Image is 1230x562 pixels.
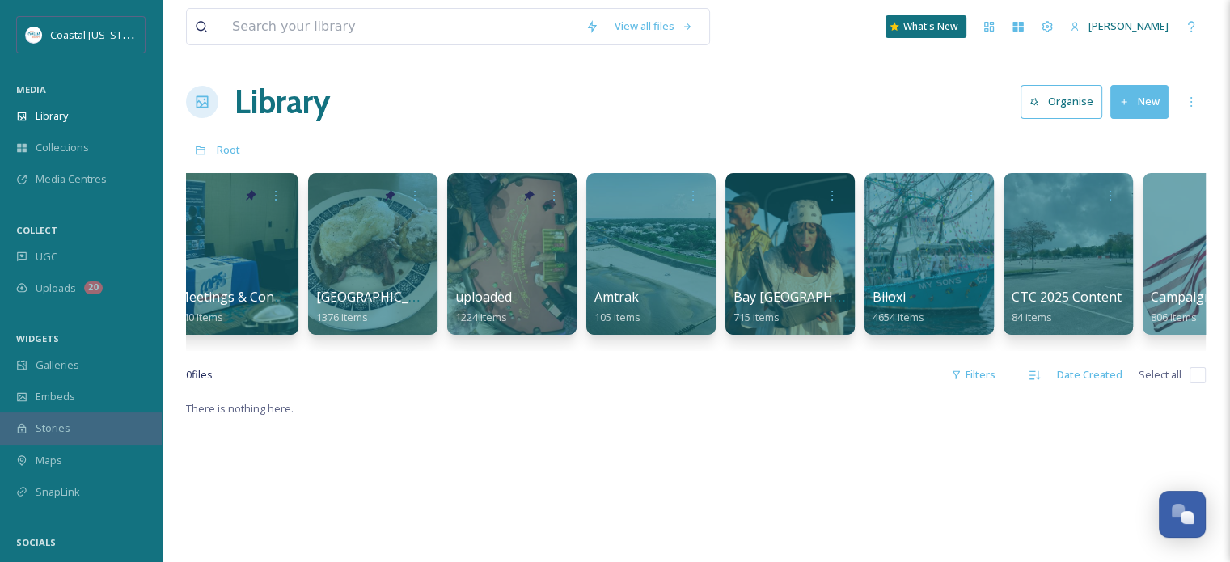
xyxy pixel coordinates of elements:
div: Filters [943,359,1004,391]
a: uploaded1224 items [455,289,512,324]
a: What's New [886,15,966,38]
span: Biloxi [873,288,906,306]
span: Amtrak [594,288,639,306]
span: SOCIALS [16,536,56,548]
a: Biloxi4654 items [873,289,924,324]
button: Open Chat [1159,491,1206,538]
span: Collections [36,140,89,155]
span: Embeds [36,389,75,404]
span: Bay [GEOGRAPHIC_DATA] [733,288,890,306]
span: [PERSON_NAME] [1088,19,1169,33]
a: Campaigns806 items [1151,289,1219,324]
span: WIDGETS [16,332,59,344]
a: [PERSON_NAME] [1062,11,1177,42]
span: Meetings & Conventions [177,288,327,306]
span: 105 items [594,310,640,324]
span: MEDIA [16,83,46,95]
span: 0 file s [186,367,213,382]
span: 84 items [1012,310,1052,324]
span: 715 items [733,310,780,324]
span: [GEOGRAPHIC_DATA] [316,288,446,306]
span: Media Centres [36,171,107,187]
span: 4654 items [873,310,924,324]
span: Stories [36,420,70,436]
span: uploaded [455,288,512,306]
span: Maps [36,453,62,468]
input: Search your library [224,9,577,44]
button: Organise [1021,85,1102,118]
span: 1376 items [316,310,368,324]
span: Coastal [US_STATE] [50,27,143,42]
a: Bay [GEOGRAPHIC_DATA]715 items [733,289,890,324]
span: There is nothing here. [186,401,294,416]
span: 140 items [177,310,223,324]
span: COLLECT [16,224,57,236]
div: 20 [84,281,103,294]
span: Library [36,108,68,124]
img: download%20%281%29.jpeg [26,27,42,43]
span: SnapLink [36,484,80,500]
a: Root [217,140,240,159]
a: Meetings & Conventions140 items [177,289,327,324]
div: Date Created [1049,359,1131,391]
a: Library [235,78,330,126]
span: Select all [1139,367,1181,382]
span: Uploads [36,281,76,296]
span: Campaigns [1151,288,1219,306]
a: Amtrak105 items [594,289,640,324]
span: CTC 2025 Content [1012,288,1122,306]
span: UGC [36,249,57,264]
a: View all files [607,11,701,42]
a: [GEOGRAPHIC_DATA]1376 items [316,289,446,324]
span: Root [217,142,240,157]
span: 806 items [1151,310,1197,324]
button: New [1110,85,1169,118]
span: Galleries [36,357,79,373]
a: CTC 2025 Content84 items [1012,289,1122,324]
span: 1224 items [455,310,507,324]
